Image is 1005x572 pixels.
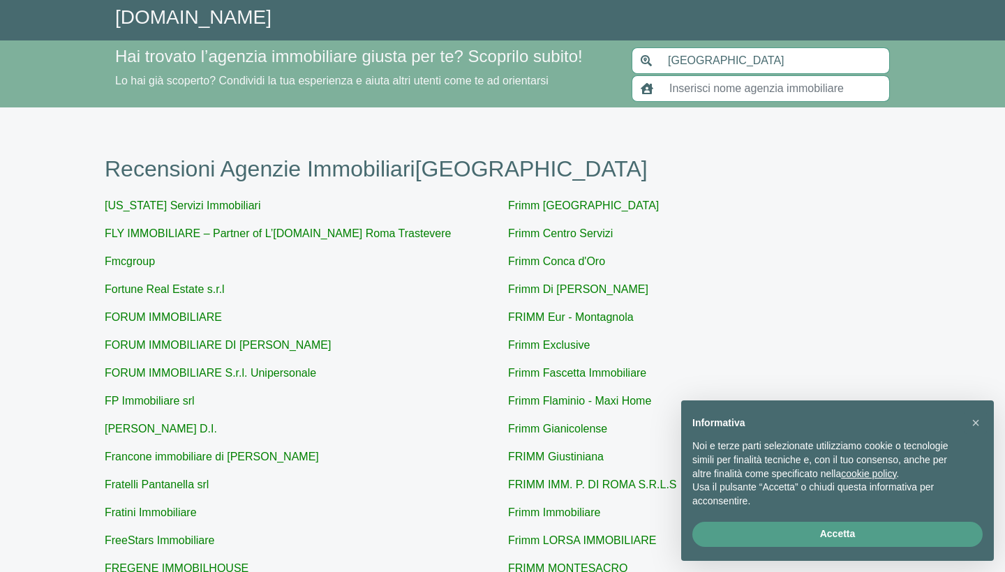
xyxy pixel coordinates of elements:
a: Fratelli Pantanella srl [105,479,209,490]
a: [DOMAIN_NAME] [115,6,271,28]
a: FP Immobiliare srl [105,395,195,407]
button: Chiudi questa informativa [965,412,987,434]
a: Francone immobiliare di [PERSON_NAME] [105,451,319,462]
a: Frimm Conca d'Oro [508,255,605,267]
a: FORUM IMMOBILIARE DI [PERSON_NAME] [105,339,331,351]
a: FORUM IMMOBILIARE [105,311,222,323]
a: Frimm Flaminio - Maxi Home [508,395,651,407]
a: FLY IMMOBILIARE – Partner of L’[DOMAIN_NAME] Roma Trastevere [105,227,451,239]
h2: Informativa [692,417,960,429]
a: FRIMM Giustiniana [508,451,604,462]
input: Inserisci nome agenzia immobiliare [661,75,890,102]
a: Frimm Gianicolense [508,423,607,435]
h1: Recensioni Agenzie Immobiliari [GEOGRAPHIC_DATA] [105,156,900,182]
a: Fmcgroup [105,255,155,267]
a: Fortune Real Estate s.r.l [105,283,225,295]
a: [PERSON_NAME] D.I. [105,423,217,435]
a: Fratini Immobiliare [105,506,197,518]
p: Lo hai già scoperto? Condividi la tua esperienza e aiuta altri utenti come te ad orientarsi [115,73,615,89]
p: Noi e terze parti selezionate utilizziamo cookie o tecnologie simili per finalità tecniche e, con... [692,439,960,481]
a: Frimm Centro Servizi [508,227,613,239]
a: Frimm Di [PERSON_NAME] [508,283,648,295]
span: × [971,415,980,430]
a: FRIMM Eur - Montagnola [508,311,634,323]
a: FRIMM IMM. P. DI ROMA S.R.L.S [508,479,677,490]
a: FORUM IMMOBILIARE S.r.l. Unipersonale [105,367,316,379]
h4: Hai trovato l’agenzia immobiliare giusta per te? Scoprilo subito! [115,47,615,67]
input: Inserisci area di ricerca (Comune o Provincia) [660,47,890,74]
a: FreeStars Immobiliare [105,534,214,546]
a: cookie policy - il link si apre in una nuova scheda [841,468,896,479]
a: Frimm Immobiliare [508,506,600,518]
a: Frimm LORSA IMMOBILIARE [508,534,656,546]
a: Frimm Exclusive [508,339,590,351]
button: Accetta [692,522,983,547]
a: [US_STATE] Servizi Immobiliari [105,200,260,211]
a: Frimm Fascetta Immobiliare [508,367,646,379]
a: Frimm [GEOGRAPHIC_DATA] [508,200,659,211]
p: Usa il pulsante “Accetta” o chiudi questa informativa per acconsentire. [692,481,960,508]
